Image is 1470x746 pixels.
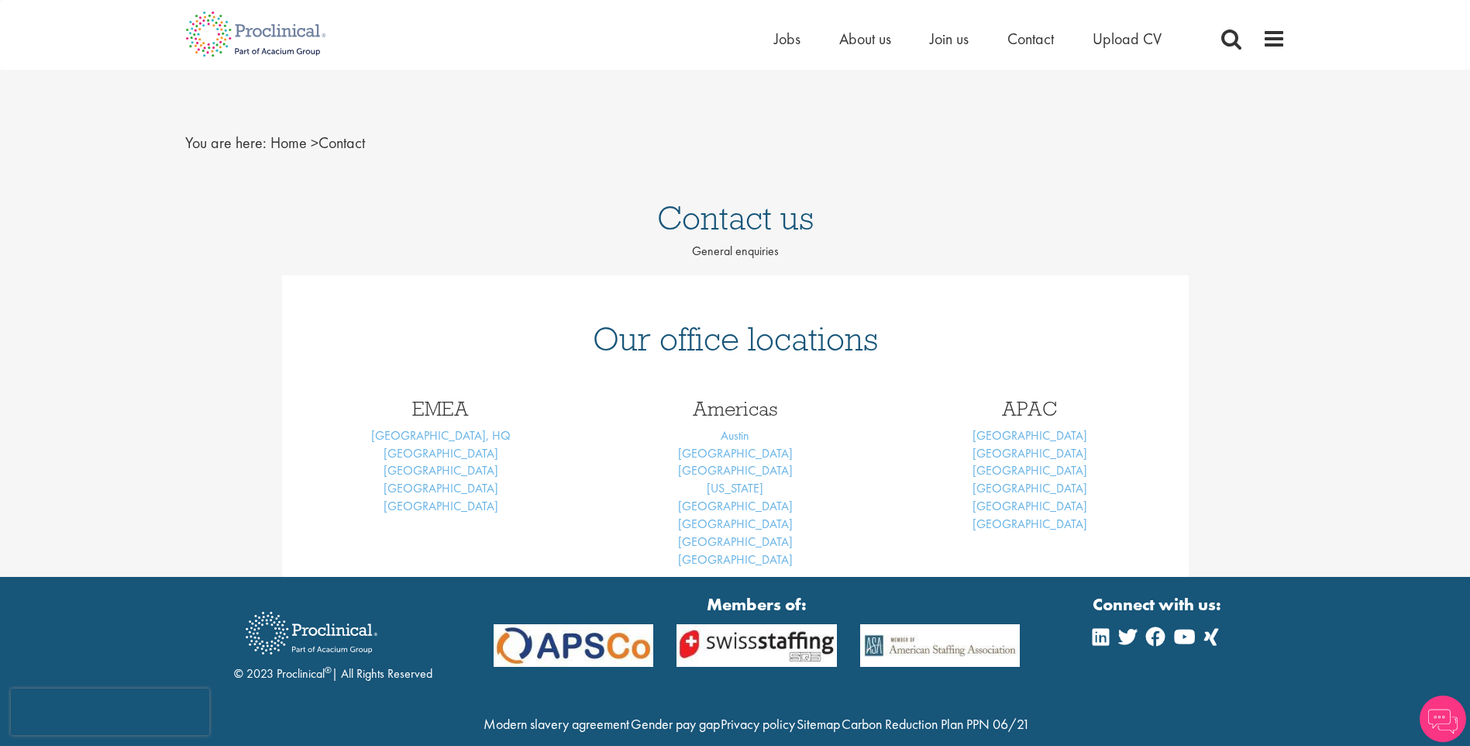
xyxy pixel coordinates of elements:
[1093,592,1224,616] strong: Connect with us:
[384,480,498,496] a: [GEOGRAPHIC_DATA]
[1007,29,1054,49] a: Contact
[311,133,318,153] span: >
[721,427,749,444] a: Austin
[678,445,793,461] a: [GEOGRAPHIC_DATA]
[1420,696,1466,742] img: Chatbot
[270,133,365,153] span: Contact
[678,551,793,568] a: [GEOGRAPHIC_DATA]
[707,480,763,496] a: [US_STATE]
[1093,29,1162,49] a: Upload CV
[678,516,793,532] a: [GEOGRAPHIC_DATA]
[973,516,1087,532] a: [GEOGRAPHIC_DATA]
[894,399,1165,419] h3: APAC
[930,29,969,49] a: Join us
[973,480,1087,496] a: [GEOGRAPHIC_DATA]
[600,399,871,419] h3: Americas
[973,427,1087,444] a: [GEOGRAPHIC_DATA]
[774,29,800,49] a: Jobs
[678,462,793,478] a: [GEOGRAPHIC_DATA]
[384,498,498,514] a: [GEOGRAPHIC_DATA]
[325,664,332,676] sup: ®
[678,534,793,550] a: [GEOGRAPHIC_DATA]
[721,715,795,733] a: Privacy policy
[973,445,1087,461] a: [GEOGRAPHIC_DATA]
[384,462,498,478] a: [GEOGRAPHIC_DATA]
[234,601,389,665] img: Proclinical Recruitment
[494,592,1021,616] strong: Members of:
[371,427,511,444] a: [GEOGRAPHIC_DATA], HQ
[482,624,666,667] img: APSCo
[842,715,1030,733] a: Carbon Reduction Plan PPN 06/21
[305,322,1165,356] h1: Our office locations
[973,462,1087,478] a: [GEOGRAPHIC_DATA]
[665,624,849,667] img: APSCo
[305,399,577,419] h3: EMEA
[973,498,1087,514] a: [GEOGRAPHIC_DATA]
[484,715,629,733] a: Modern slavery agreement
[797,715,840,733] a: Sitemap
[631,715,720,733] a: Gender pay gap
[185,133,267,153] span: You are here:
[839,29,891,49] a: About us
[384,445,498,461] a: [GEOGRAPHIC_DATA]
[678,498,793,514] a: [GEOGRAPHIC_DATA]
[11,689,209,735] iframe: reCAPTCHA
[270,133,307,153] a: breadcrumb link to Home
[234,600,432,683] div: © 2023 Proclinical | All Rights Reserved
[849,624,1032,667] img: APSCo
